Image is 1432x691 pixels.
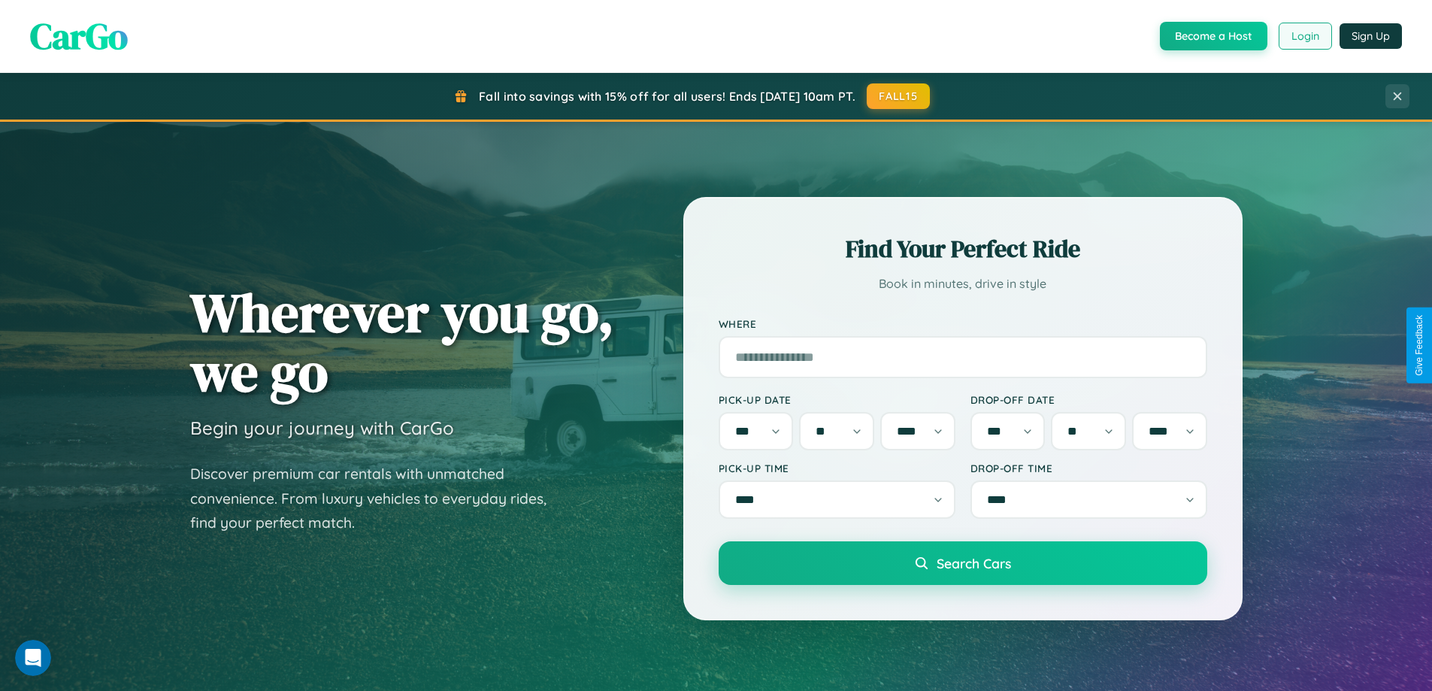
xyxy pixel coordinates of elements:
h1: Wherever you go, we go [190,283,614,402]
button: Become a Host [1160,22,1267,50]
h3: Begin your journey with CarGo [190,417,454,439]
span: Fall into savings with 15% off for all users! Ends [DATE] 10am PT. [479,89,855,104]
button: FALL15 [867,83,930,109]
label: Pick-up Time [719,462,955,474]
p: Discover premium car rentals with unmatched convenience. From luxury vehicles to everyday rides, ... [190,462,566,535]
span: CarGo [30,11,128,61]
span: Search Cars [937,555,1011,571]
div: Give Feedback [1414,315,1424,376]
p: Book in minutes, drive in style [719,273,1207,295]
label: Where [719,317,1207,330]
button: Login [1279,23,1332,50]
label: Drop-off Time [970,462,1207,474]
button: Sign Up [1340,23,1402,49]
button: Search Cars [719,541,1207,585]
label: Pick-up Date [719,393,955,406]
label: Drop-off Date [970,393,1207,406]
h2: Find Your Perfect Ride [719,232,1207,265]
iframe: Intercom live chat [15,640,51,676]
